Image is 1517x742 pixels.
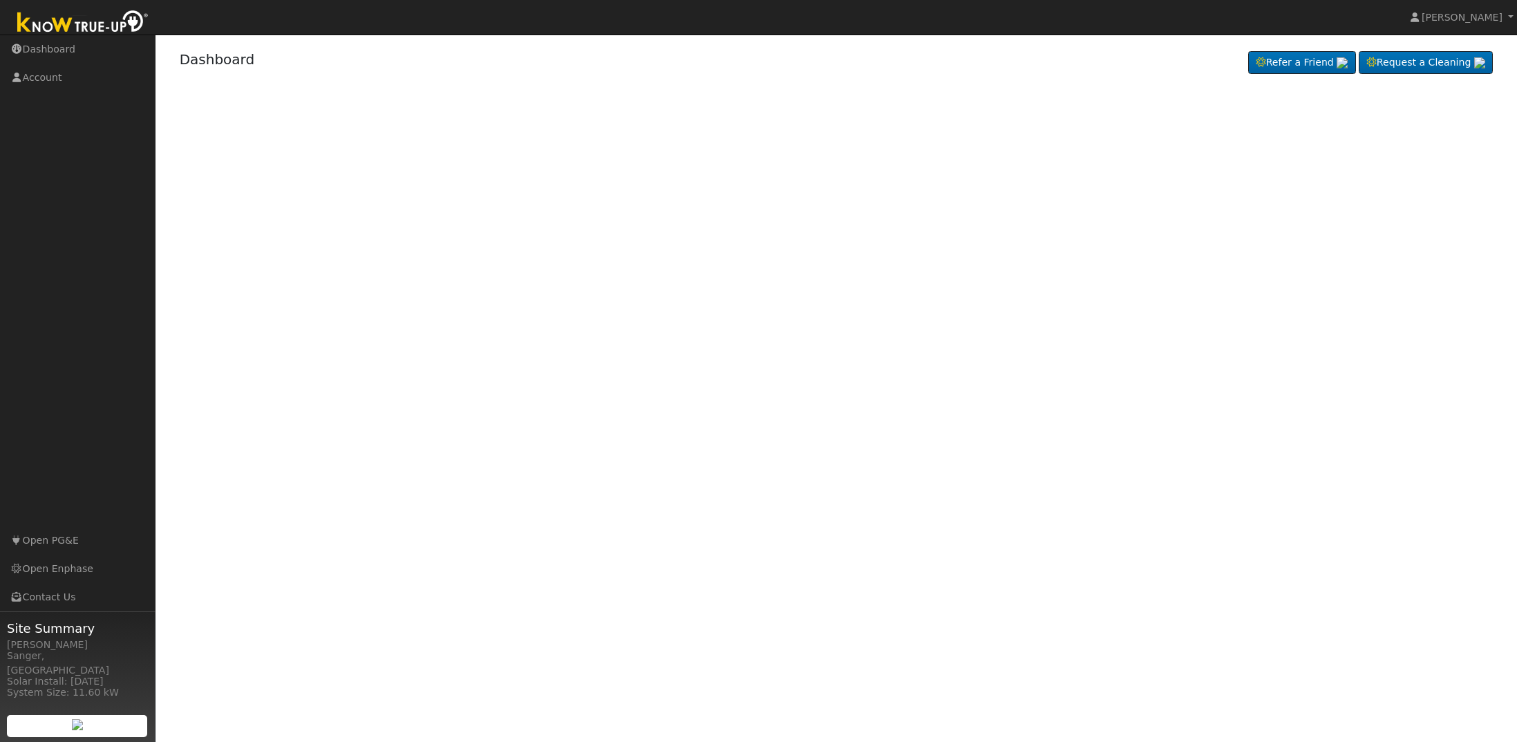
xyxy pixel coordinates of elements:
a: Dashboard [180,51,255,68]
div: Solar Install: [DATE] [7,674,148,689]
img: retrieve [1337,57,1348,68]
div: Sanger, [GEOGRAPHIC_DATA] [7,649,148,678]
a: Request a Cleaning [1359,51,1493,75]
span: [PERSON_NAME] [1422,12,1502,23]
img: retrieve [1474,57,1485,68]
div: System Size: 11.60 kW [7,685,148,700]
img: Know True-Up [10,8,156,39]
span: Site Summary [7,619,148,638]
div: [PERSON_NAME] [7,638,148,652]
img: retrieve [72,719,83,730]
a: Refer a Friend [1248,51,1356,75]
